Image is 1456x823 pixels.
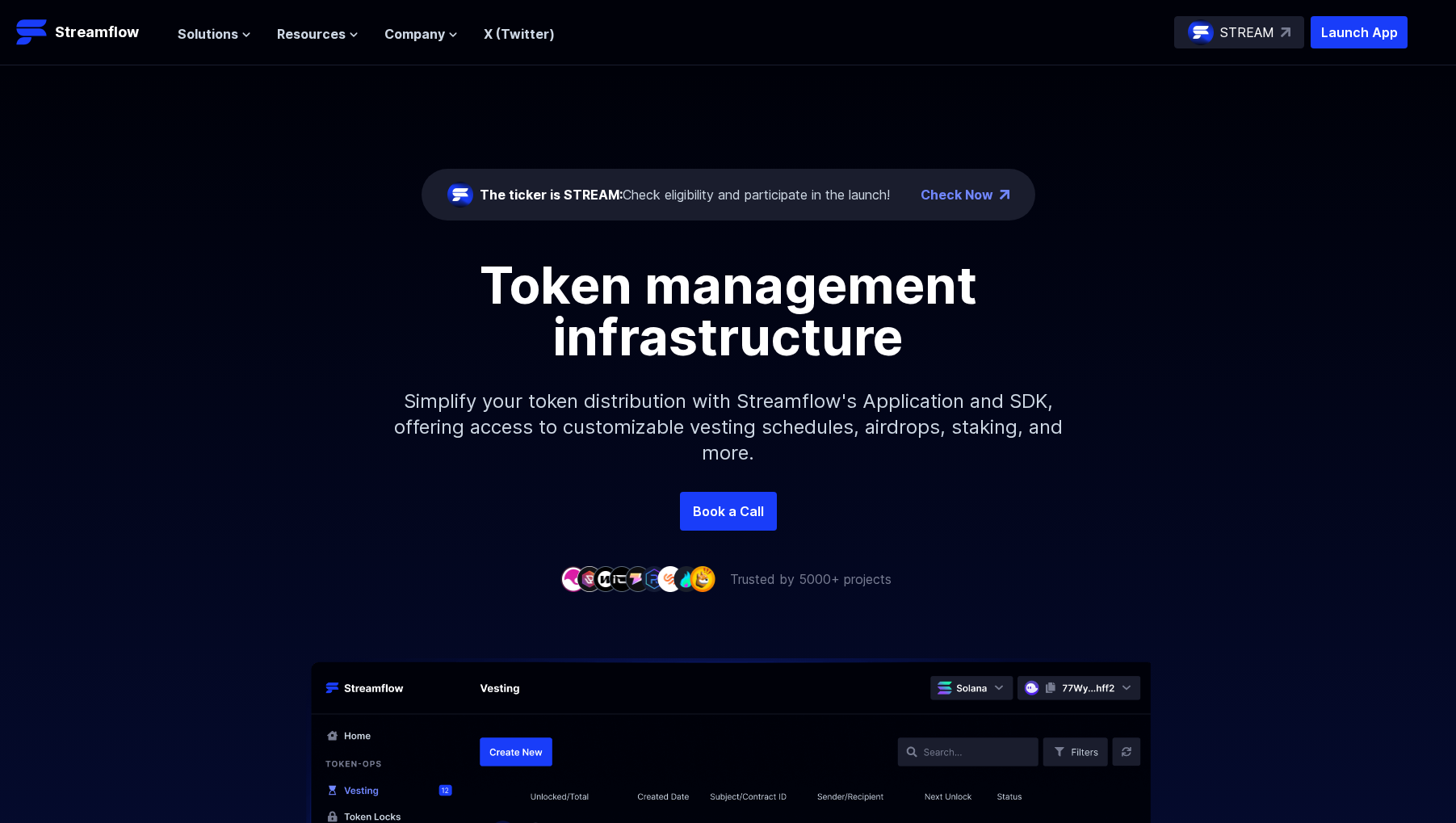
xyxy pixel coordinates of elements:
[384,24,458,44] button: Company
[16,16,48,48] img: Streamflow Logo
[16,16,162,48] a: Streamflow
[1000,190,1009,199] img: top-right-arrow.png
[178,24,238,44] span: Solutions
[680,492,777,531] a: Book a Call
[921,185,993,204] a: Check Now
[55,21,139,44] p: Streamflow
[641,566,667,591] img: company-6
[730,569,892,589] p: Trusted by 5000+ projects
[609,566,635,591] img: company-4
[673,566,699,591] img: company-8
[480,185,890,204] div: Check eligibility and participate in the launch!
[593,566,619,591] img: company-3
[1281,27,1290,37] img: top-right-arrow.svg
[625,566,651,591] img: company-5
[447,182,473,208] img: streamflow-logo-circle.png
[277,24,359,44] button: Resources
[381,363,1076,492] p: Simplify your token distribution with Streamflow's Application and SDK, offering access to custom...
[690,566,715,591] img: company-9
[1311,16,1408,48] button: Launch App
[1220,23,1274,42] p: STREAM
[365,259,1092,363] h1: Token management infrastructure
[560,566,586,591] img: company-1
[1174,16,1304,48] a: STREAM
[178,24,251,44] button: Solutions
[480,187,623,203] span: The ticker is STREAM:
[657,566,683,591] img: company-7
[577,566,602,591] img: company-2
[277,24,346,44] span: Resources
[384,24,445,44] span: Company
[1188,19,1214,45] img: streamflow-logo-circle.png
[484,26,555,42] a: X (Twitter)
